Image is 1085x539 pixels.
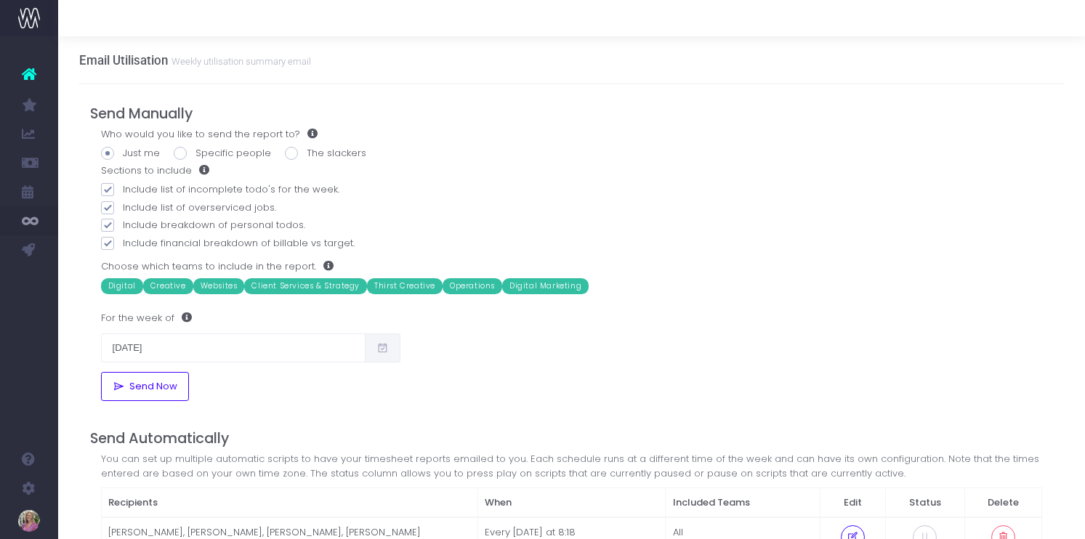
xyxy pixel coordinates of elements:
label: For the week of [101,304,192,333]
h4: Send Automatically [90,430,1054,447]
h3: Email Utilisation [79,53,311,68]
label: Include list of overserviced jobs. [101,200,1043,215]
th: When [477,488,666,518]
label: Who would you like to send the report to? [101,127,318,142]
span: Operations [443,278,502,294]
th: Edit [820,488,886,518]
th: Recipients [101,488,477,518]
span: Digital [101,278,143,294]
div: You can set up multiple automatic scripts to have your timesheet reports emailed to you. Each sch... [101,452,1043,480]
button: Send Now [101,372,189,401]
label: Include list of incomplete todo's for the week. [101,182,1043,197]
span: Thirst Creative [367,278,443,294]
h4: Send Manually [90,105,1054,122]
label: Choose which teams to include in the report. [101,259,334,274]
th: Delete [964,488,1042,518]
label: Specific people [174,146,271,161]
span: Websites [193,278,245,294]
input: Select date [101,333,366,362]
img: images/default_profile_image.png [18,510,40,532]
small: Weekly utilisation summary email [168,53,311,68]
span: Send Now [125,381,178,392]
label: Just me [101,146,160,161]
span: Digital Marketing [502,278,589,294]
th: Included Teams [666,488,820,518]
span: Creative [143,278,193,294]
label: Include financial breakdown of billable vs target. [101,236,1043,251]
label: Sections to include [101,163,209,178]
label: The slackers [285,146,366,161]
span: Client Services & Strategy [244,278,367,294]
th: Status [886,488,964,518]
label: Include breakdown of personal todos. [101,218,1043,232]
